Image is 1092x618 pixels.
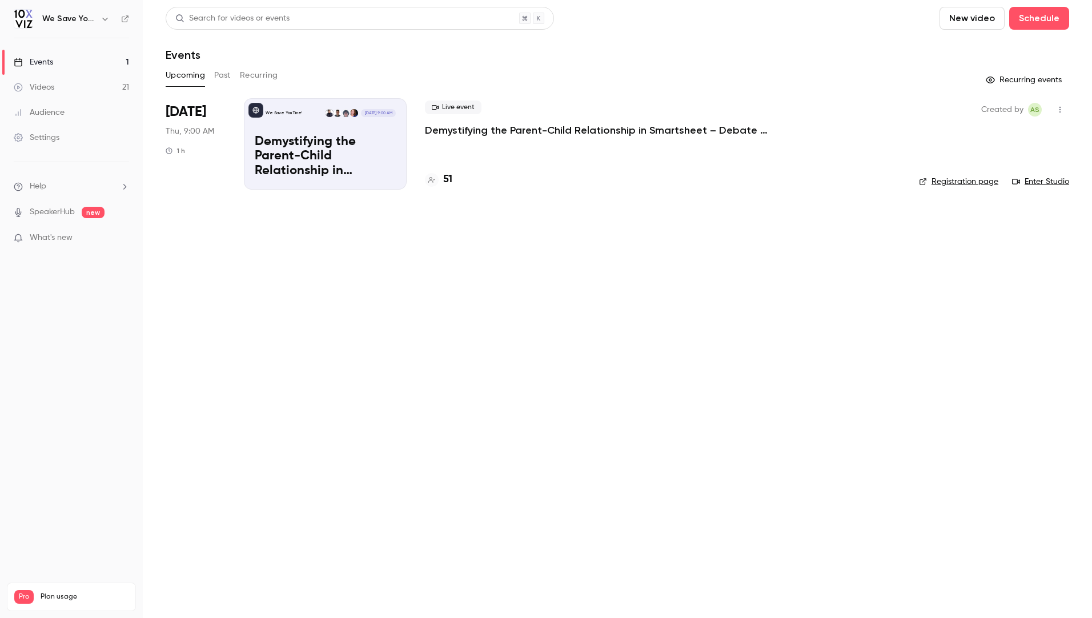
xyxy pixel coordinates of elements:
[82,207,105,218] span: new
[166,48,200,62] h1: Events
[166,98,226,190] div: Sep 4 Thu, 9:00 AM (America/Denver)
[166,103,206,121] span: [DATE]
[41,592,129,601] span: Plan usage
[981,103,1023,117] span: Created by
[30,232,73,244] span: What's new
[240,66,278,85] button: Recurring
[1009,7,1069,30] button: Schedule
[14,180,129,192] li: help-dropdown-opener
[14,107,65,118] div: Audience
[266,110,302,116] p: We Save You Time!
[443,172,452,187] h4: 51
[166,66,205,85] button: Upcoming
[1028,103,1042,117] span: Ashley Sage
[940,7,1005,30] button: New video
[14,590,34,604] span: Pro
[350,109,358,117] img: Jennifer Jones
[425,101,481,114] span: Live event
[166,126,214,137] span: Thu, 9:00 AM
[334,109,342,117] img: Ayelet Weiner
[166,146,185,155] div: 1 h
[981,71,1069,89] button: Recurring events
[326,109,334,117] img: Dustin Wise
[425,172,452,187] a: 51
[115,233,129,243] iframe: Noticeable Trigger
[1012,176,1069,187] a: Enter Studio
[255,135,396,179] p: Demystifying the Parent-Child Relationship in Smartsheet – Debate at the Dinner Table
[361,109,395,117] span: [DATE] 9:00 AM
[919,176,998,187] a: Registration page
[1030,103,1039,117] span: AS
[30,206,75,218] a: SpeakerHub
[14,57,53,68] div: Events
[244,98,407,190] a: Demystifying the Parent-Child Relationship in Smartsheet – Debate at the Dinner Table We Save You...
[425,123,768,137] a: Demystifying the Parent-Child Relationship in Smartsheet – Debate at the Dinner Table
[42,13,96,25] h6: We Save You Time!
[14,82,54,93] div: Videos
[30,180,46,192] span: Help
[14,132,59,143] div: Settings
[175,13,290,25] div: Search for videos or events
[214,66,231,85] button: Past
[14,10,33,28] img: We Save You Time!
[342,109,350,117] img: Dansong Wang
